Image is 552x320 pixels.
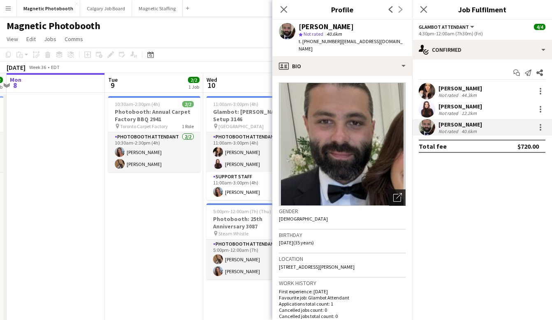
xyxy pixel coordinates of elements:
[44,35,56,43] span: Jobs
[23,34,39,44] a: Edit
[108,132,200,172] app-card-role: Photobooth Attendant2/210:30am-2:30pm (4h)[PERSON_NAME][PERSON_NAME]
[534,24,545,30] span: 4/4
[51,64,60,70] div: EDT
[279,207,406,215] h3: Gender
[279,255,406,262] h3: Location
[419,24,475,30] button: Glambot Attendant
[206,76,217,83] span: Wed
[188,77,199,83] span: 2/2
[279,239,314,246] span: [DATE] (35 years)
[182,123,194,129] span: 1 Role
[41,34,60,44] a: Jobs
[419,30,545,37] div: 4:30pm-12:00am (7h30m) (Fri)
[65,35,83,43] span: Comms
[299,23,354,30] div: [PERSON_NAME]
[108,96,200,172] app-job-card: 10:30am-2:30pm (4h)2/2Photobooth: Annual Carpet Factory BBQ 2941 Toronto Carpet Factory1 RolePhot...
[182,101,194,107] span: 2/2
[304,31,323,37] span: Not rated
[279,231,406,239] h3: Birthday
[438,121,482,128] div: [PERSON_NAME]
[120,123,168,129] span: Toronto Carpet Factory
[9,81,21,90] span: 8
[213,101,258,107] span: 11:00am-3:00pm (4h)
[438,92,460,98] div: Not rated
[438,110,460,116] div: Not rated
[325,31,343,37] span: 40.6km
[460,128,478,134] div: 40.6km
[419,142,447,150] div: Total fee
[61,34,86,44] a: Comms
[438,103,482,110] div: [PERSON_NAME]
[27,64,48,70] span: Week 36
[108,108,200,123] h3: Photobooth: Annual Carpet Factory BBQ 2941
[7,20,100,32] h1: Magnetic Photobooth
[213,208,271,214] span: 5:00pm-12:00am (7h) (Thu)
[115,101,160,107] span: 10:30am-2:30pm (4h)
[272,4,412,15] h3: Profile
[279,288,406,295] p: First experience: [DATE]
[107,81,118,90] span: 9
[17,0,80,16] button: Magnetic Photobooth
[80,0,132,16] button: Calgary Job Board
[460,110,478,116] div: 12.2km
[438,85,482,92] div: [PERSON_NAME]
[10,76,21,83] span: Mon
[26,35,36,43] span: Edit
[279,295,406,301] p: Favourite job: Glambot Attendant
[7,63,26,71] div: [DATE]
[206,108,299,123] h3: Glambot: [PERSON_NAME] Setup 3146
[299,38,403,52] span: | [EMAIL_ADDRESS][DOMAIN_NAME]
[7,35,18,43] span: View
[218,123,264,129] span: [GEOGRAPHIC_DATA]
[279,301,406,307] p: Applications total count: 1
[218,230,248,237] span: Steam Whistle
[279,264,355,270] span: [STREET_ADDRESS][PERSON_NAME]
[132,0,183,16] button: Magnetic Staffing
[299,38,341,44] span: t. [PHONE_NUMBER]
[279,83,406,206] img: Crew avatar or photo
[279,307,406,313] p: Cancelled jobs count: 0
[272,56,412,76] div: Bio
[206,96,299,200] app-job-card: 11:00am-3:00pm (4h)3/3Glambot: [PERSON_NAME] Setup 3146 [GEOGRAPHIC_DATA]2 RolesPhotobooth Attend...
[188,84,199,90] div: 1 Job
[206,215,299,230] h3: Photobooth: 25th Anniversary 3087
[206,239,299,279] app-card-role: Photobooth Attendant2/25:00pm-12:00am (7h)[PERSON_NAME][PERSON_NAME]
[412,40,552,60] div: Confirmed
[419,24,469,30] span: Glambot Attendant
[438,128,460,134] div: Not rated
[412,4,552,15] h3: Job Fulfilment
[3,34,21,44] a: View
[279,279,406,287] h3: Work history
[279,216,328,222] span: [DEMOGRAPHIC_DATA]
[108,76,118,83] span: Tue
[517,142,539,150] div: $720.00
[279,313,406,319] p: Cancelled jobs total count: 0
[389,189,406,206] div: Open photos pop-in
[206,172,299,200] app-card-role: Support Staff1/111:00am-3:00pm (4h)[PERSON_NAME]
[460,92,478,98] div: 44.3km
[206,132,299,172] app-card-role: Photobooth Attendant2/211:00am-3:00pm (4h)[PERSON_NAME][PERSON_NAME]
[206,203,299,279] app-job-card: 5:00pm-12:00am (7h) (Thu)2/2Photobooth: 25th Anniversary 3087 Steam Whistle1 RolePhotobooth Atten...
[205,81,217,90] span: 10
